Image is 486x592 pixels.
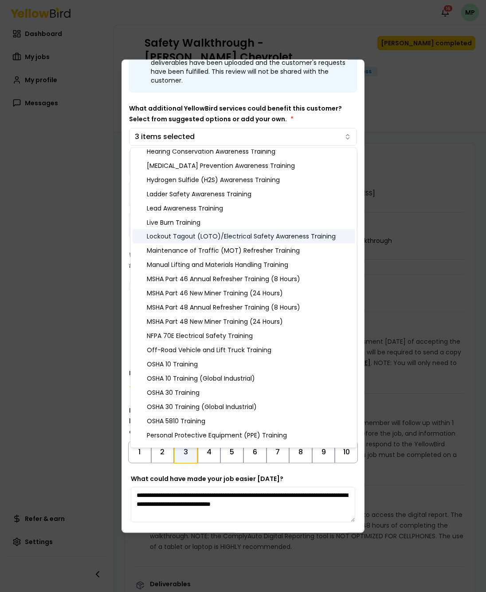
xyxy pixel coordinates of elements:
[133,215,355,230] div: Live Burn Training
[133,343,355,358] div: Off-Road Vehicle and Lift Truck Training
[133,173,355,187] div: Hydrogen Sulfide (H2S) Awareness Training
[133,414,355,429] div: OSHA 5810 Training
[133,429,355,443] div: Personal Protective Equipment (PPE) Training
[133,201,355,215] div: Lead Awareness Training
[133,272,355,286] div: MSHA Part 46 Annual Refresher Training (8 Hours)
[133,258,355,272] div: Manual Lifting and Materials Handling Training
[133,187,355,201] div: Ladder Safety Awareness Training
[133,386,355,400] div: OSHA 30 Training
[133,230,355,244] div: Lockout Tagout (LOTO)/Electrical Safety Awareness Training
[133,329,355,343] div: NFPA 70E Electrical Safety Training
[133,286,355,301] div: MSHA Part 46 New Miner Training (24 Hours)
[133,372,355,386] div: OSHA 10 Training (Global Industrial)
[133,443,355,457] div: Respiratory Protection Awareness Training
[133,358,355,372] div: OSHA 10 Training
[133,315,355,329] div: MSHA Part 48 New Miner Training (24 Hours)
[133,159,355,173] div: [MEDICAL_DATA] Prevention Awareness Training
[133,244,355,258] div: Maintenance of Traffic (MOT) Refresher Training
[133,144,355,159] div: Hearing Conservation Awareness Training
[133,301,355,315] div: MSHA Part 48 Annual Refresher Training (8 Hours)
[133,400,355,414] div: OSHA 30 Training (Global Industrial)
